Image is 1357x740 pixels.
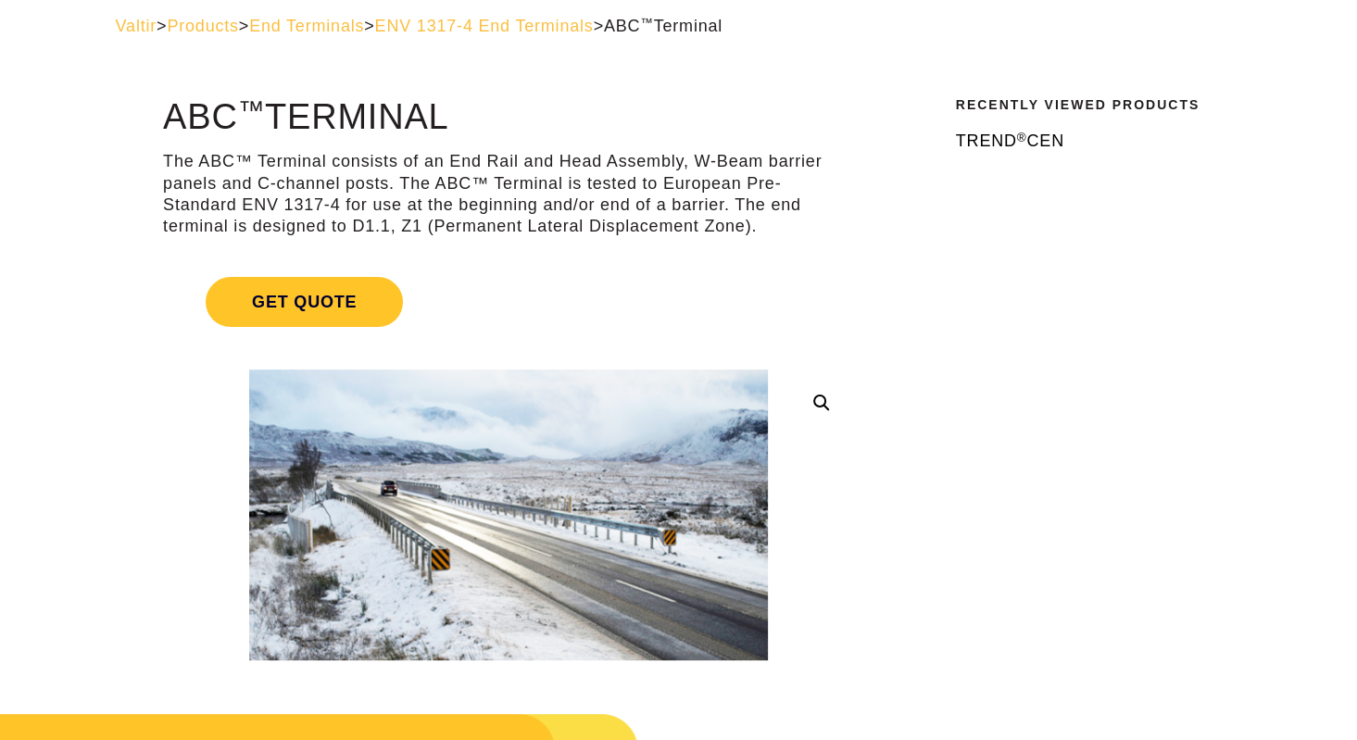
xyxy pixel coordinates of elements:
[640,16,653,30] sup: ™
[163,255,855,349] a: Get Quote
[116,16,1242,37] div: > > > >
[206,277,403,327] span: Get Quote
[163,151,855,238] p: The ABC™ Terminal consists of an End Rail and Head Assembly, W-Beam barrier panels and C-channel ...
[1017,131,1027,144] sup: ®
[956,132,1064,150] span: TREND CEN
[238,95,265,125] sup: ™
[116,17,157,35] a: Valtir
[167,17,238,35] a: Products
[604,17,722,35] span: ABC Terminal
[956,131,1230,152] a: TREND®CEN
[163,98,855,137] h1: ABC Terminal
[956,98,1230,112] h2: Recently Viewed Products
[249,17,364,35] a: End Terminals
[375,17,594,35] a: ENV 1317-4 End Terminals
